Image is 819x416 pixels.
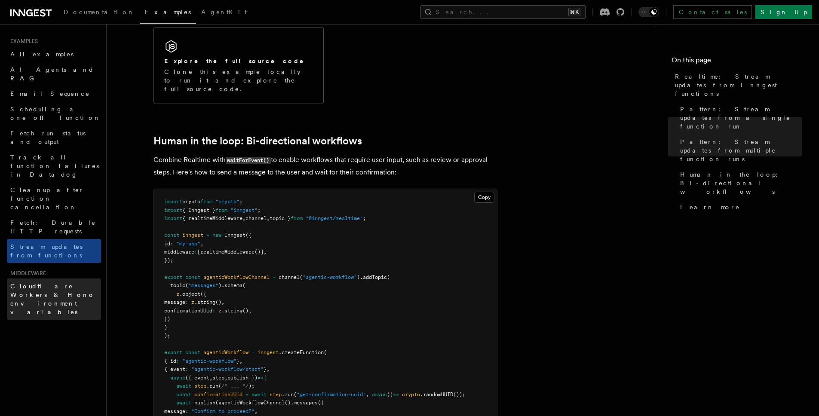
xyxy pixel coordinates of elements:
[324,349,327,355] span: (
[270,215,291,221] span: topic }
[393,392,399,398] span: =>
[191,408,255,414] span: "Confirm to proceed?"
[245,392,248,398] span: =
[672,69,802,101] a: Realtime: Stream updates from Inngest functions
[196,3,252,23] a: AgentKit
[7,150,101,182] a: Track all function failures in Datadog
[164,249,194,255] span: middleware
[264,366,267,372] span: }
[7,86,101,101] a: Email Sequence
[10,106,101,121] span: Scheduling a one-off function
[258,207,261,213] span: ;
[185,366,188,372] span: :
[474,192,494,203] button: Copy
[164,316,170,322] span: })
[248,383,255,389] span: );
[226,157,271,164] code: waitForEvent()
[209,375,212,381] span: ,
[672,55,802,69] h4: On this page
[201,9,247,15] span: AgentKit
[182,358,236,364] span: "agentic-workflow"
[357,274,360,280] span: )
[176,358,179,364] span: :
[294,392,297,398] span: (
[200,291,206,297] span: ({
[677,199,802,215] a: Learn more
[170,241,173,247] span: :
[153,135,362,147] a: Human in the loop: Bi-directional workflows
[372,392,387,398] span: async
[677,101,802,134] a: Pattern: Stream updates from a single function run
[10,154,99,178] span: Track all function failures in Datadog
[164,257,173,263] span: });
[306,215,363,221] span: "@inngest/realtime"
[366,392,369,398] span: ,
[7,270,46,277] span: Middleware
[215,199,239,205] span: "crypto"
[255,408,258,414] span: ,
[360,274,387,280] span: .addTopic
[188,282,218,288] span: "messages"
[218,308,221,314] span: z
[285,400,291,406] span: ()
[242,215,245,221] span: ,
[680,138,802,163] span: Pattern: Stream updates from multiple function runs
[185,375,209,381] span: ({ event
[185,274,200,280] span: const
[264,375,267,381] span: {
[164,274,182,280] span: export
[197,249,200,255] span: [
[264,249,267,255] span: ,
[221,282,242,288] span: .schema
[176,400,191,406] span: await
[64,9,135,15] span: Documentation
[200,241,203,247] span: ,
[164,408,185,414] span: message
[164,207,182,213] span: import
[194,400,215,406] span: publish
[303,274,357,280] span: "agentic-workflow"
[215,207,227,213] span: from
[206,383,218,389] span: .run
[7,215,101,239] a: Fetch: Durable HTTP requests
[215,400,218,406] span: (
[145,9,191,15] span: Examples
[255,249,264,255] span: ()]
[638,7,659,17] button: Toggle dark mode
[164,57,304,65] h2: Explore the full source code
[10,187,84,211] span: Cleanup after function cancellation
[206,232,209,238] span: =
[291,215,303,221] span: from
[194,299,215,305] span: .string
[212,308,215,314] span: :
[7,239,101,263] a: Stream updates from functions
[176,383,191,389] span: await
[203,274,270,280] span: agenticWorkflowChannel
[215,299,221,305] span: ()
[267,215,270,221] span: ,
[182,207,215,213] span: { Inngest }
[318,400,324,406] span: ({
[7,182,101,215] a: Cleanup after function cancellation
[7,101,101,125] a: Scheduling a one-off function
[242,282,245,288] span: (
[236,358,239,364] span: }
[164,232,179,238] span: const
[218,400,285,406] span: agenticWorkflowChannel
[224,232,245,238] span: Inngest
[387,274,390,280] span: (
[279,349,324,355] span: .createFunction
[170,282,185,288] span: topic
[164,349,182,355] span: export
[282,392,294,398] span: .run
[420,5,586,19] button: Search...⌘K
[194,392,242,398] span: confirmationUUid
[675,72,802,98] span: Realtime: Stream updates from Inngest functions
[677,134,802,167] a: Pattern: Stream updates from multiple function runs
[164,215,182,221] span: import
[153,27,324,104] a: Explore the full source codeClone this example locally to run it and explore the full source code.
[7,38,38,45] span: Examples
[176,392,191,398] span: const
[300,274,303,280] span: (
[191,299,194,305] span: z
